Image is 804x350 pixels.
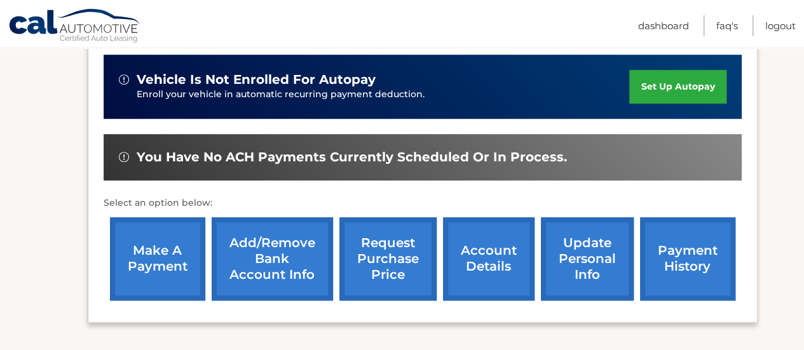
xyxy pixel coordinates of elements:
a: Cal Automotive [8,8,142,45]
a: FAQ's [716,15,738,36]
p: Select an option below: [104,196,742,211]
p: Enroll your vehicle in automatic recurring payment deduction. [137,88,630,102]
span: You have no ACH payments currently scheduled or in process. [137,149,567,165]
a: make a payment [110,217,205,300]
a: request purchase price [339,217,437,300]
a: Logout [765,15,796,36]
a: payment history [640,217,735,300]
a: update personal info [541,217,634,300]
a: Add/Remove bank account info [212,217,333,300]
a: Dashboard [638,15,689,36]
span: vehicle is not enrolled for autopay [137,72,376,88]
a: set up autopay [629,70,726,104]
img: alert-white.svg [119,74,129,84]
a: account details [443,217,535,300]
img: alert-white.svg [119,152,129,162]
